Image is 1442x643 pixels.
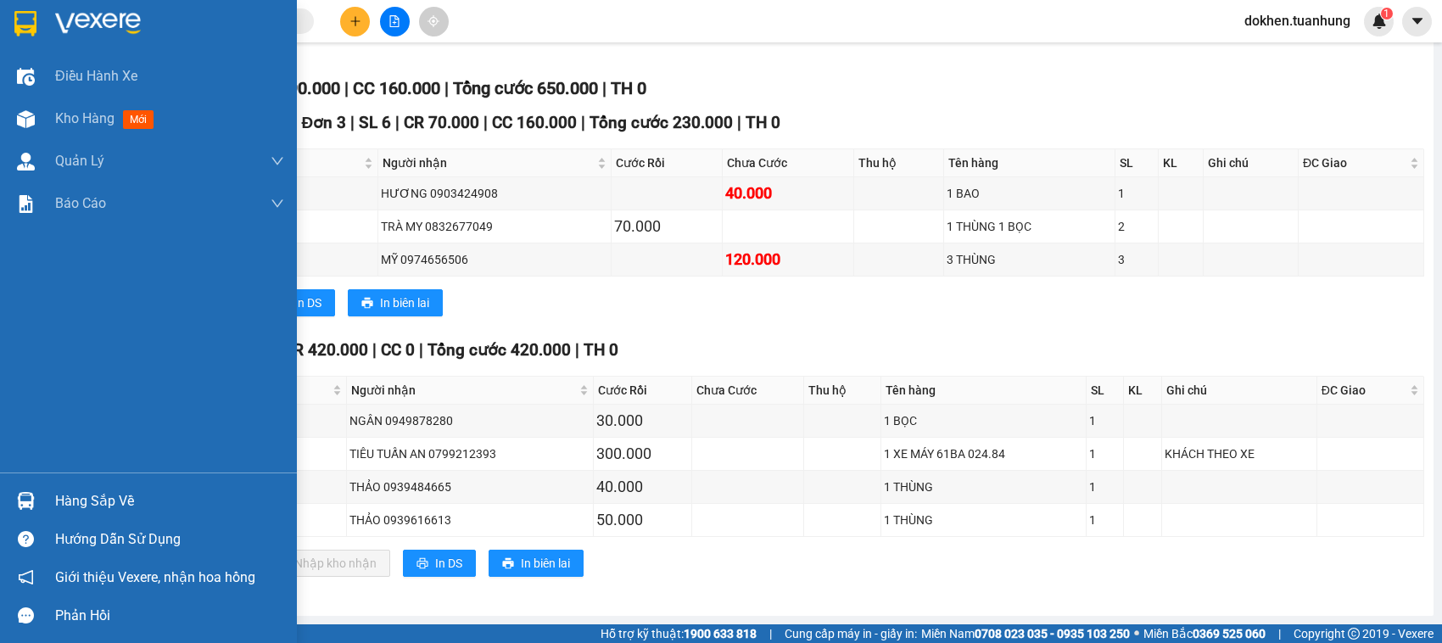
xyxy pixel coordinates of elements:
span: Miền Bắc [1143,624,1266,643]
div: 2 [1118,217,1155,236]
th: Chưa Cước [692,377,804,405]
span: printer [416,557,428,571]
span: SL 6 [359,113,391,132]
span: TH 0 [611,78,646,98]
strong: 1900 633 818 [684,627,757,640]
span: TH 0 [746,113,780,132]
span: message [18,607,34,623]
span: | [483,113,488,132]
span: | [395,113,400,132]
div: 1 THÙNG [884,511,1083,529]
button: printerIn biên lai [348,289,443,316]
div: 120.000 [725,248,851,271]
th: Tên hàng [944,149,1116,177]
span: notification [18,569,34,585]
div: 50.000 [596,508,689,532]
span: | [737,113,741,132]
span: phone [98,62,111,75]
div: 3 [1118,250,1155,269]
img: logo-vxr [14,11,36,36]
span: CR 420.000 [283,340,368,360]
span: In biên lai [380,294,429,312]
span: Tổng cước 230.000 [590,113,733,132]
th: Ghi chú [1204,149,1299,177]
th: Cước Rồi [612,149,723,177]
div: 1 THÙNG [884,478,1083,496]
span: mới [123,110,154,129]
th: Cước Rồi [594,377,692,405]
span: CR 70.000 [404,113,479,132]
div: TIÊU TUẤN AN 0799212393 [349,445,590,463]
th: Thu hộ [804,377,880,405]
span: Người nhận [383,154,593,172]
div: 1 [1089,478,1121,496]
span: ĐC Giao [1303,154,1406,172]
span: question-circle [18,531,34,547]
div: Phản hồi [55,603,284,629]
span: In DS [435,554,462,573]
div: 1 [1118,184,1155,203]
th: Thu hộ [854,149,944,177]
span: printer [361,297,373,310]
span: CC 160.000 [492,113,577,132]
div: THẢO 0939616613 [349,511,590,529]
div: Hướng dẫn sử dụng [55,527,284,552]
span: | [1278,624,1281,643]
span: In DS [294,294,321,312]
div: THẢO 0939484665 [349,478,590,496]
button: file-add [380,7,410,36]
b: [PERSON_NAME] [98,11,240,32]
div: TRÀ MY 0832677049 [381,217,607,236]
span: Cung cấp máy in - giấy in: [785,624,917,643]
div: 40.000 [596,475,689,499]
img: solution-icon [17,195,35,213]
span: caret-down [1410,14,1425,29]
li: 02839.63.63.63 [8,59,323,80]
span: | [581,113,585,132]
div: 1 XE MÁY 61BA 024.84 [884,445,1083,463]
strong: 0708 023 035 - 0935 103 250 [975,627,1130,640]
div: KHÁCH THEO XE [1165,445,1314,463]
span: Báo cáo [55,193,106,214]
span: CC 0 [381,340,415,360]
th: KL [1124,377,1162,405]
div: 1 BAO [947,184,1113,203]
div: 1 BỌC [884,411,1083,430]
button: printerIn DS [262,289,335,316]
li: 85 [PERSON_NAME] [8,37,323,59]
button: aim [419,7,449,36]
span: dokhen.tuanhung [1231,10,1364,31]
span: | [769,624,772,643]
span: Tổng cước 420.000 [428,340,571,360]
sup: 1 [1381,8,1393,20]
span: Hỗ trợ kỹ thuật: [601,624,757,643]
span: | [372,340,377,360]
th: Tên hàng [881,377,1087,405]
button: printerIn biên lai [489,550,584,577]
th: KL [1159,149,1204,177]
span: Người nhận [351,381,576,400]
button: downloadNhập kho nhận [262,550,390,577]
span: aim [428,15,439,27]
div: Hàng sắp về [55,489,284,514]
div: 1 THÙNG 1 BỌC [947,217,1113,236]
span: down [271,197,284,210]
span: | [419,340,423,360]
span: Tổng cước 650.000 [453,78,598,98]
div: HƯƠNG 0903424908 [381,184,607,203]
th: SL [1115,149,1159,177]
span: TH 0 [584,340,618,360]
div: 1 [1089,411,1121,430]
img: warehouse-icon [17,492,35,510]
span: ĐC Giao [1322,381,1406,400]
span: Điều hành xe [55,65,137,87]
th: Ghi chú [1162,377,1317,405]
button: printerIn DS [403,550,476,577]
span: Đơn 3 [302,113,347,132]
span: | [602,78,606,98]
span: In biên lai [521,554,570,573]
div: 300.000 [596,442,689,466]
img: warehouse-icon [17,68,35,86]
span: Kho hàng [55,110,115,126]
img: icon-new-feature [1372,14,1387,29]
